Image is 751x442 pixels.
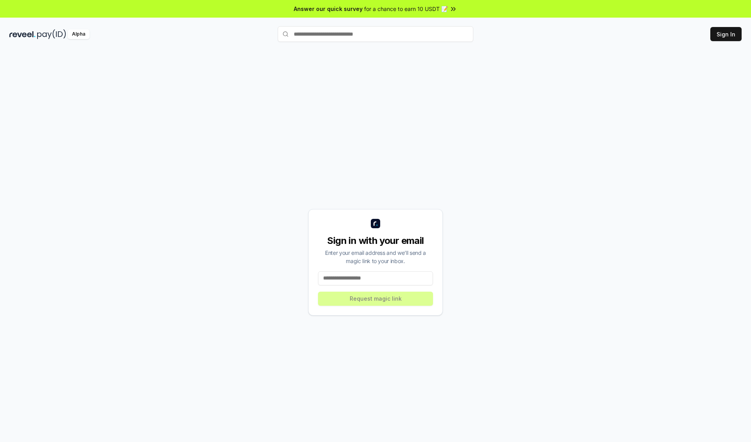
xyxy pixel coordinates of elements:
span: Answer our quick survey [294,5,363,13]
img: logo_small [371,219,380,228]
img: reveel_dark [9,29,36,39]
div: Alpha [68,29,90,39]
div: Enter your email address and we’ll send a magic link to your inbox. [318,249,433,265]
div: Sign in with your email [318,235,433,247]
img: pay_id [37,29,66,39]
span: for a chance to earn 10 USDT 📝 [364,5,448,13]
button: Sign In [710,27,742,41]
